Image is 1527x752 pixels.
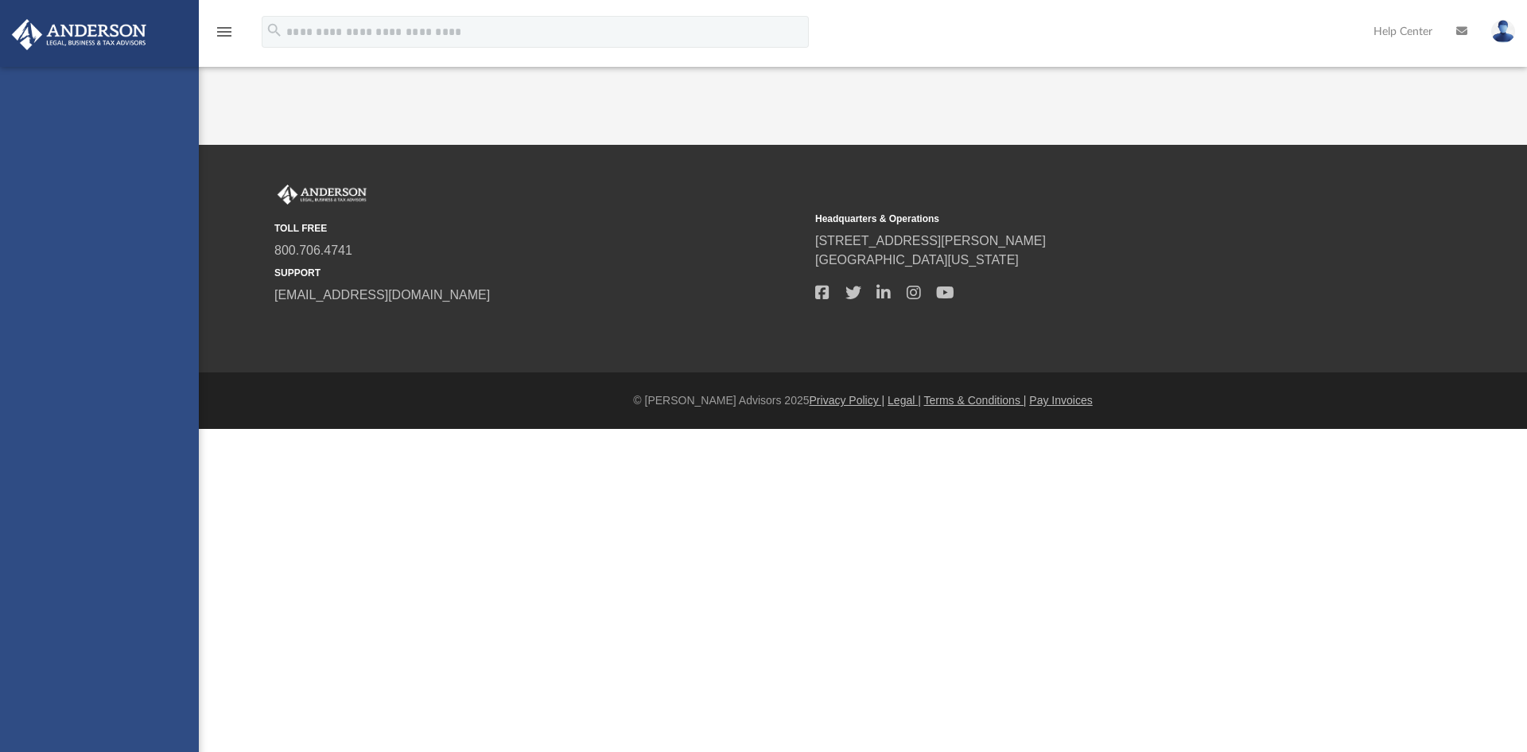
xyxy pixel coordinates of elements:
a: Pay Invoices [1029,394,1092,407]
img: Anderson Advisors Platinum Portal [7,19,151,50]
a: [GEOGRAPHIC_DATA][US_STATE] [815,253,1019,267]
img: User Pic [1491,20,1515,43]
small: SUPPORT [274,266,804,280]
small: Headquarters & Operations [815,212,1345,226]
i: menu [215,22,234,41]
div: © [PERSON_NAME] Advisors 2025 [199,392,1527,409]
a: Terms & Conditions | [924,394,1027,407]
img: Anderson Advisors Platinum Portal [274,185,370,205]
a: [EMAIL_ADDRESS][DOMAIN_NAME] [274,288,490,302]
a: Privacy Policy | [810,394,885,407]
a: menu [215,30,234,41]
a: Legal | [888,394,921,407]
a: 800.706.4741 [274,244,352,257]
small: TOLL FREE [274,221,804,236]
a: [STREET_ADDRESS][PERSON_NAME] [815,234,1046,247]
i: search [266,21,283,39]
